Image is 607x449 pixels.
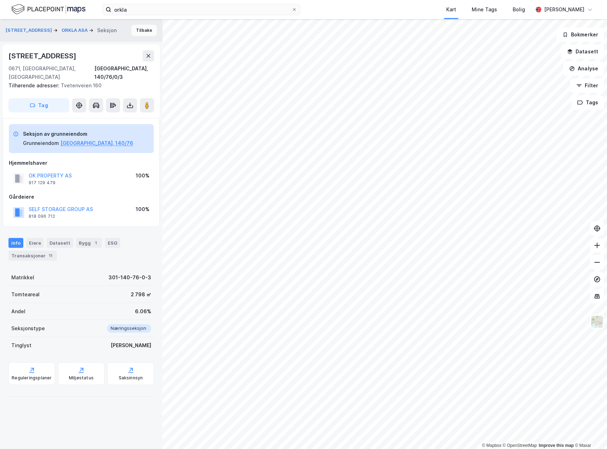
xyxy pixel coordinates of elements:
div: [PERSON_NAME] [111,341,151,350]
button: [STREET_ADDRESS] [6,27,53,34]
div: Kart [446,5,456,14]
div: ESG [105,238,120,248]
button: Tilbake [131,25,157,36]
div: [PERSON_NAME] [544,5,584,14]
iframe: Chat Widget [572,415,607,449]
div: Info [8,238,23,248]
div: Andel [11,307,25,316]
div: Gårdeiere [9,193,154,201]
div: Datasett [47,238,73,248]
div: [STREET_ADDRESS] [8,50,78,62]
div: Eiere [26,238,44,248]
div: 0671, [GEOGRAPHIC_DATA], [GEOGRAPHIC_DATA] [8,64,94,81]
div: Bygg [76,238,102,248]
div: Seksjon [97,26,117,35]
div: 11 [47,252,54,259]
div: Miljøstatus [69,375,94,381]
div: Reguleringsplaner [12,375,52,381]
div: [GEOGRAPHIC_DATA], 140/76/0/3 [94,64,154,81]
div: Mine Tags [472,5,497,14]
button: Tag [8,98,69,112]
div: Hjemmelshaver [9,159,154,167]
div: Matrikkel [11,273,34,282]
img: Z [590,315,604,328]
button: Analyse [563,62,604,76]
div: 1 [92,239,99,246]
div: Kontrollprogram for chat [572,415,607,449]
button: ORKLA ASA [61,27,89,34]
div: Bolig [513,5,525,14]
button: Datasett [561,45,604,59]
a: Mapbox [482,443,501,448]
div: Seksjon av grunneiendom [23,130,133,138]
div: Saksinnsyn [119,375,143,381]
div: 100% [136,171,149,180]
button: Filter [570,78,604,93]
button: [GEOGRAPHIC_DATA], 140/76 [60,139,133,147]
div: 6.06% [135,307,151,316]
div: Tomteareal [11,290,40,299]
div: Grunneiendom [23,139,59,147]
div: Tvetenveien 160 [8,81,148,90]
div: Seksjonstype [11,324,45,333]
div: Tinglyst [11,341,31,350]
div: 818 096 712 [29,214,55,219]
div: 2 798 ㎡ [131,290,151,299]
span: Tilhørende adresser: [8,82,61,88]
img: logo.f888ab2527a4732fd821a326f86c7f29.svg [11,3,86,16]
div: Transaksjoner [8,251,57,261]
input: Søk på adresse, matrikkel, gårdeiere, leietakere eller personer [111,4,291,15]
button: Tags [571,95,604,110]
button: Bokmerker [556,28,604,42]
div: 100% [136,205,149,214]
div: 917 129 479 [29,180,55,186]
a: Improve this map [539,443,574,448]
div: 301-140-76-0-3 [108,273,151,282]
a: OpenStreetMap [503,443,537,448]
